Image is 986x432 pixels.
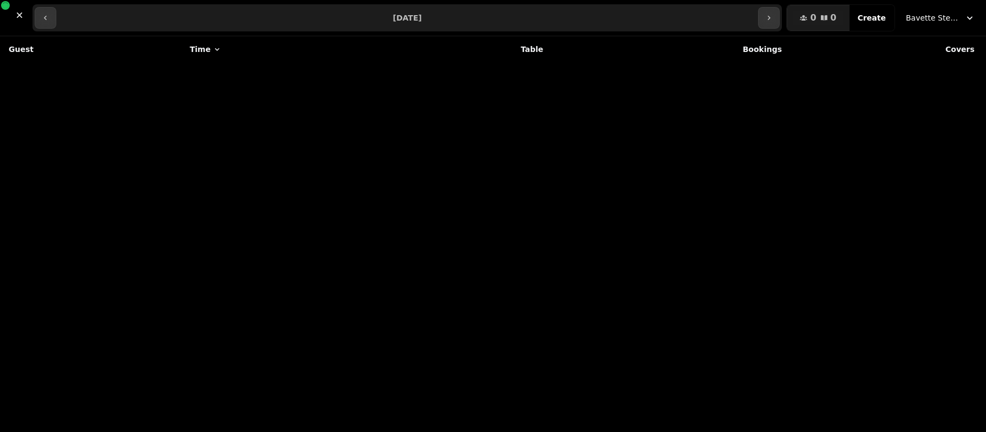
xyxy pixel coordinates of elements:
button: Time [190,44,221,55]
span: 0 [831,14,837,22]
button: 00 [787,5,849,31]
th: Table [388,36,550,62]
button: Create [849,5,894,31]
span: 0 [810,14,816,22]
th: Bookings [550,36,788,62]
span: Bavette Steakhouse - [PERSON_NAME] [906,12,960,23]
span: Time [190,44,210,55]
span: Create [858,14,886,22]
th: Covers [788,36,981,62]
button: Bavette Steakhouse - [PERSON_NAME] [899,8,982,28]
